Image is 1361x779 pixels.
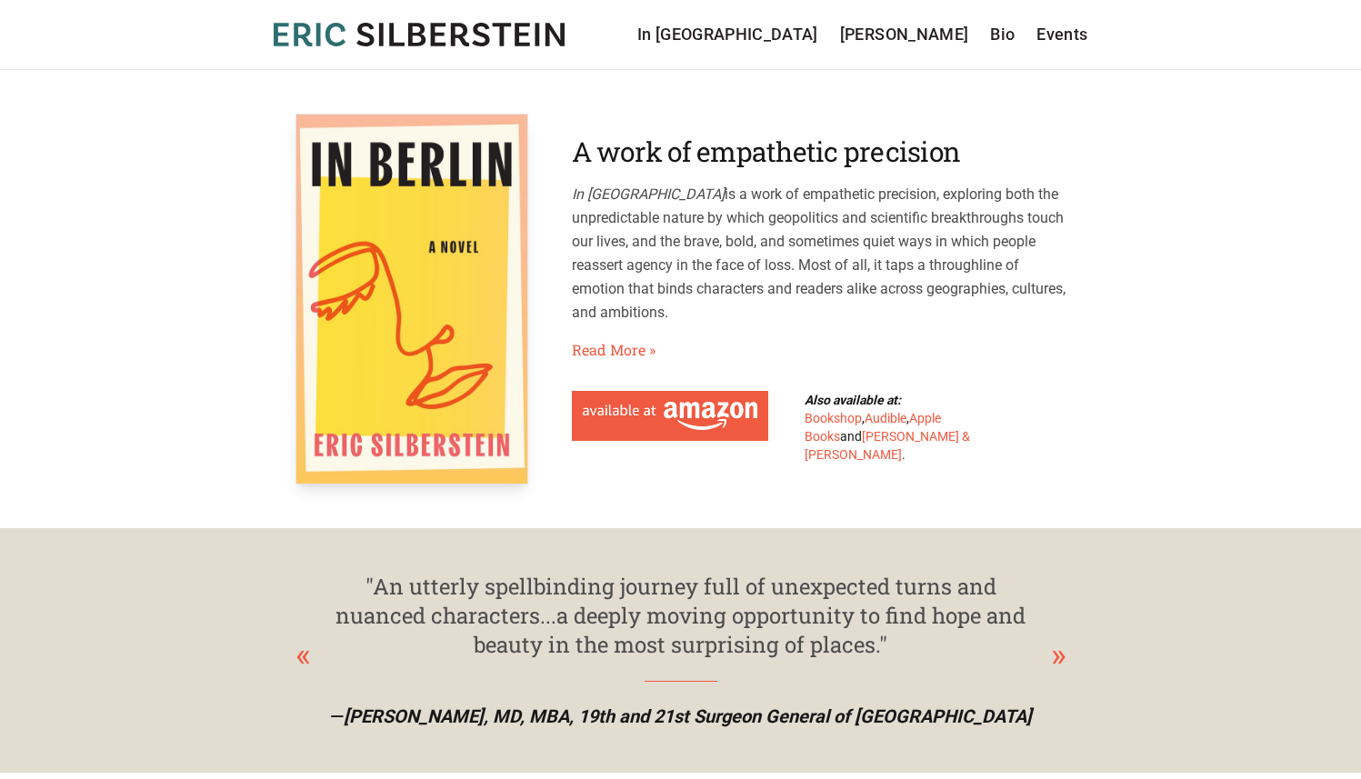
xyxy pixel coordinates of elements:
[1036,22,1087,47] a: Events
[344,705,1032,727] span: [PERSON_NAME], MD, MBA, 19th and 21st Surgeon General of [GEOGRAPHIC_DATA]
[583,402,757,430] img: Available at Amazon
[805,393,901,407] b: Also available at:
[649,339,655,361] span: »
[637,22,818,47] a: In [GEOGRAPHIC_DATA]
[840,22,969,47] a: [PERSON_NAME]
[295,114,528,484] img: In Berlin
[310,704,1052,729] p: —
[572,185,725,203] em: In [GEOGRAPHIC_DATA]
[572,339,655,361] a: Read More»
[1051,631,1066,680] div: »
[805,411,941,444] a: Apple Books
[805,391,994,464] div: , , and .
[572,135,1066,168] h2: A work of empathetic precision
[295,631,311,680] div: «
[572,391,768,441] a: Available at Amazon
[805,429,970,462] a: [PERSON_NAME] & [PERSON_NAME]
[990,22,1015,47] a: Bio
[572,183,1066,325] p: is a work of empathetic precision, exploring both the unpredictable nature by which geopolitics a...
[865,411,906,425] a: Audible
[332,572,1030,659] div: "An utterly spellbinding journey full of unexpected turns and nuanced characters...a deeply movin...
[805,411,862,425] a: Bookshop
